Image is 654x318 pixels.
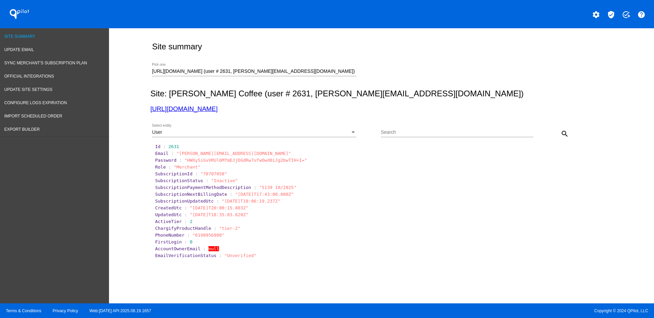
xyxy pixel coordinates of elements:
span: Id [155,144,160,149]
mat-icon: add_task [622,11,630,19]
span: : [230,192,233,197]
span: FirstLogin [155,239,182,244]
span: Password [155,158,176,163]
a: Web:[DATE] API:2025.08.19.1657 [90,308,151,313]
span: : [163,144,166,149]
span: Configure logs expiration [4,100,67,105]
mat-icon: search [561,130,569,138]
span: "tier-2" [219,226,240,231]
span: "Merchant" [174,164,200,170]
span: "HWXySiGvVRUl6MfmDJjDGdRw7ufwOwd0iJg2bwTIH+I=" [185,158,307,163]
a: Privacy Policy [53,308,78,313]
span: Update Site Settings [4,87,52,92]
span: : [203,246,206,251]
span: : [195,171,198,176]
mat-icon: verified_user [607,11,615,19]
span: : [254,185,256,190]
span: Role [155,164,166,170]
span: AccountOwnerEmail [155,246,200,251]
span: SubscriptionId [155,171,192,176]
span: SubscriptionUpdatedUtc [155,198,214,204]
span: Site Summary [4,34,35,39]
span: : [185,212,187,217]
input: Number [152,69,356,74]
mat-icon: settings [592,11,600,19]
span: "6198956900" [192,233,224,238]
span: "[DATE]T18:35:03.620Z" [190,212,248,217]
span: "Unverified" [224,253,256,258]
span: ActiveTier [155,219,182,224]
span: : [206,178,208,183]
span: Email [155,151,168,156]
span: null [208,246,219,251]
span: ChargifyProductHandle [155,226,211,231]
span: "5139 10/2025" [259,185,297,190]
span: : [214,226,217,231]
span: : [185,239,187,244]
span: UpdatedUtc [155,212,182,217]
span: "70707050" [200,171,227,176]
span: "[DATE]T18:06:19.237Z" [222,198,280,204]
span: : [171,151,174,156]
span: SubscriptionPaymentMethodDescription [155,185,251,190]
span: : [187,233,190,238]
span: SubscriptionStatus [155,178,203,183]
span: CreatedUtc [155,205,182,210]
h2: Site: [PERSON_NAME] Coffee (user # 2631, [PERSON_NAME][EMAIL_ADDRESS][DOMAIN_NAME]) [150,89,610,98]
span: User [152,129,162,135]
span: Export Builder [4,127,40,132]
span: Update Email [4,47,34,52]
span: : [216,198,219,204]
mat-select: Select entity [152,130,356,135]
span: 2631 [169,144,179,149]
span: SubscriptionNextBillingDate [155,192,227,197]
span: "[DATE]T17:43:00.000Z" [235,192,294,197]
span: "[DATE]T20:00:15.803Z" [190,205,248,210]
span: : [179,158,182,163]
a: Terms & Conditions [6,308,41,313]
h2: Site summary [152,42,202,51]
input: Search [381,130,533,135]
span: : [219,253,222,258]
mat-icon: help [637,11,645,19]
span: Import Scheduled Order [4,114,62,118]
span: 0 [190,239,192,244]
span: : [169,164,171,170]
a: [URL][DOMAIN_NAME] [150,105,217,112]
span: : [185,219,187,224]
span: Sync Merchant's Subscription Plan [4,61,87,65]
span: 2 [190,219,192,224]
h1: QPilot [6,7,33,21]
span: EmailVerificationStatus [155,253,216,258]
span: : [185,205,187,210]
span: "[PERSON_NAME][EMAIL_ADDRESS][DOMAIN_NAME]" [176,151,291,156]
span: "Inactive" [211,178,238,183]
span: Copyright © 2024 QPilot, LLC [333,308,648,313]
span: PhoneNumber [155,233,184,238]
span: Official Integrations [4,74,54,79]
